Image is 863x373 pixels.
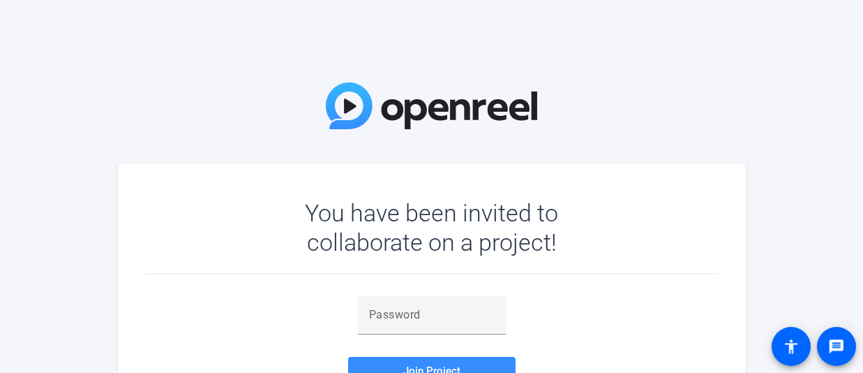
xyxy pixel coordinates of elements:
[369,307,495,323] input: Password
[828,338,845,355] mat-icon: message
[783,338,800,355] mat-icon: accessibility
[264,198,599,257] div: You have been invited to collaborate on a project!
[326,82,538,129] img: OpenReel Logo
